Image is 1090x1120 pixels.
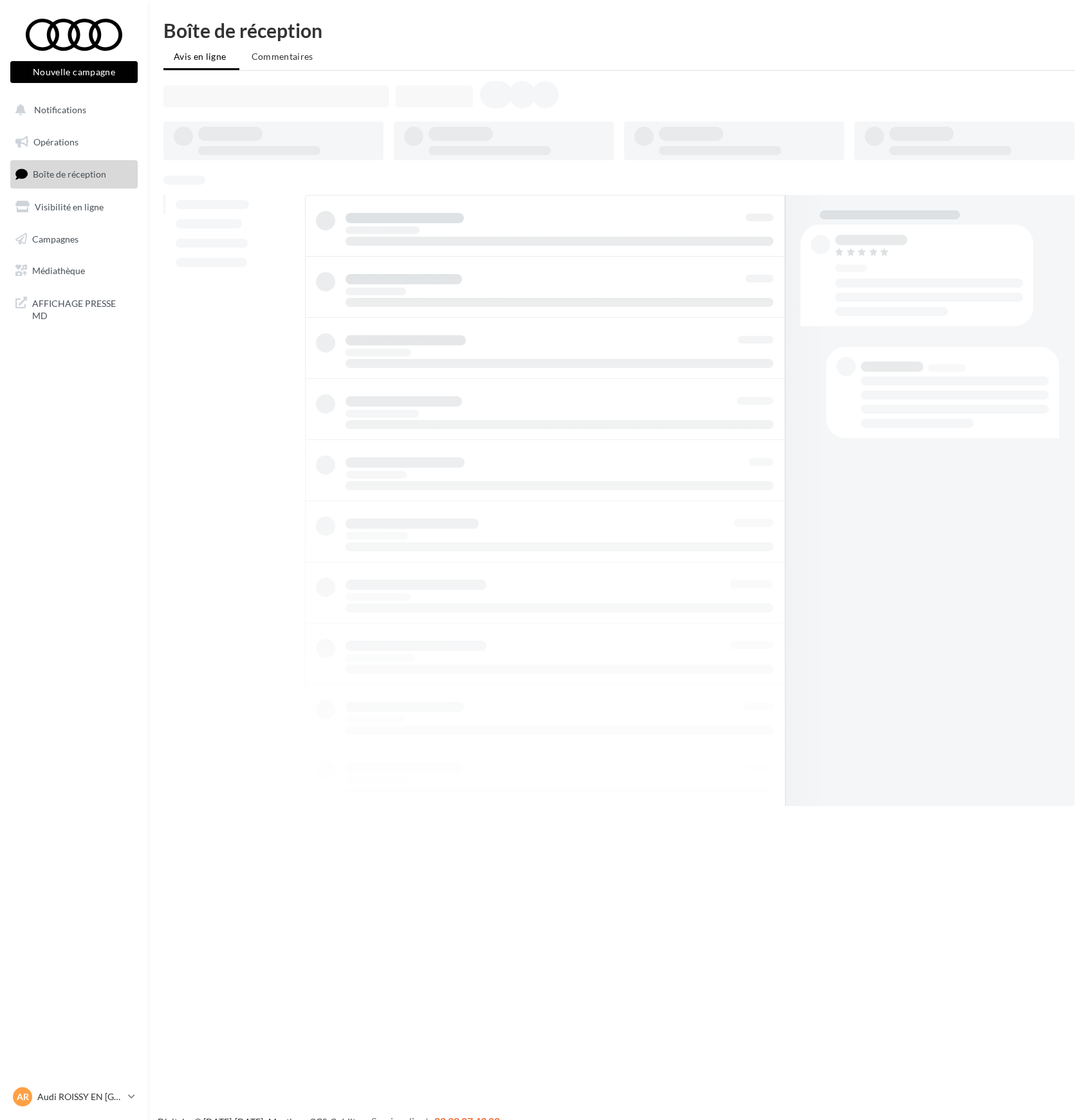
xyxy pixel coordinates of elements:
a: AFFICHAGE PRESSE MD [8,289,140,327]
a: Opérations [8,129,140,156]
a: Boîte de réception [8,160,140,188]
button: Notifications [8,96,135,124]
a: AR Audi ROISSY EN [GEOGRAPHIC_DATA] [10,1085,138,1109]
a: Médiathèque [8,257,140,284]
span: AR [17,1090,29,1103]
span: Campagnes [32,233,79,244]
div: Boîte de réception [163,21,1075,40]
a: Campagnes [8,226,140,253]
span: Notifications [34,104,86,115]
span: Boîte de réception [33,169,106,179]
span: Opérations [33,136,79,147]
p: Audi ROISSY EN [GEOGRAPHIC_DATA] [37,1090,123,1103]
span: Commentaires [252,51,313,62]
button: Nouvelle campagne [10,61,138,83]
span: Médiathèque [32,265,85,276]
a: Visibilité en ligne [8,194,140,221]
span: Visibilité en ligne [35,201,104,212]
span: AFFICHAGE PRESSE MD [32,295,133,322]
